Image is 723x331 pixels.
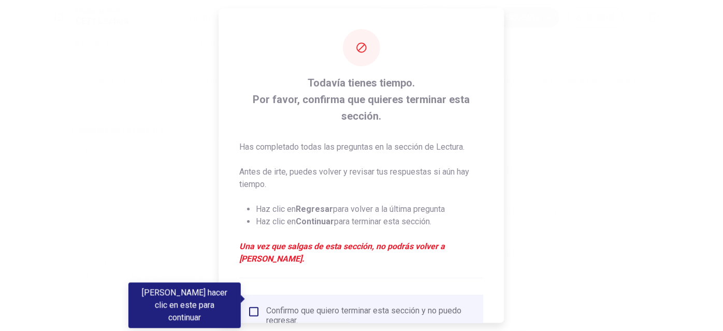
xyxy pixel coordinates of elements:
[296,217,335,226] strong: Continuar
[128,282,241,328] div: [PERSON_NAME] hacer clic en este para continuar
[296,204,334,214] strong: Regresar
[240,240,484,265] em: Una vez que salgas de esta sección, no podrás volver a [PERSON_NAME].
[240,141,484,153] p: Has completado todas las preguntas en la sección de Lectura.
[256,203,484,215] li: Haz clic en para volver a la última pregunta
[240,75,484,124] span: Todavía tienes tiempo. Por favor, confirma que quieres terminar esta sección.
[240,166,484,191] p: Antes de irte, puedes volver y revisar tus respuestas si aún hay tiempo.
[256,215,484,228] li: Haz clic en para terminar esta sección.
[267,306,475,325] div: Confirmo que quiero terminar esta sección y no puedo regresar.
[248,306,261,318] span: Debes hacer clic en este para continuar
